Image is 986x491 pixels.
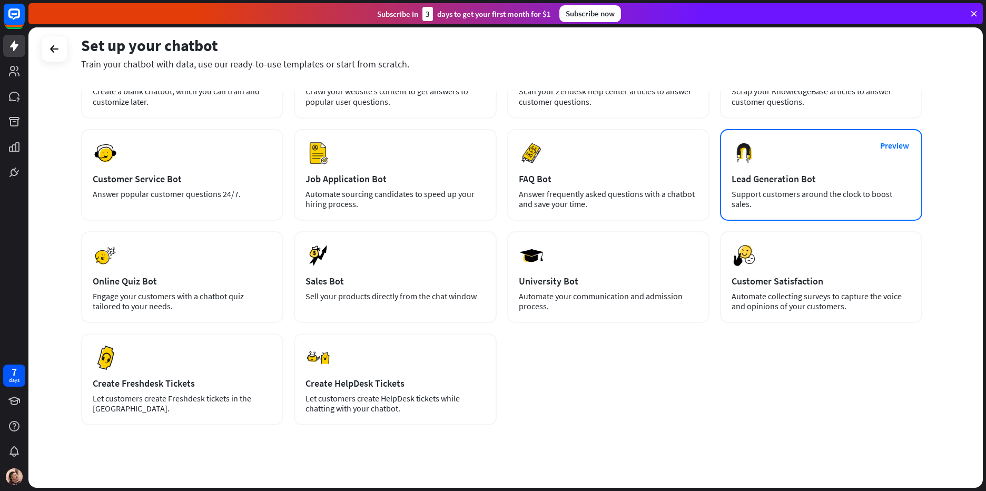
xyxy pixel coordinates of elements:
[81,58,922,70] div: Train your chatbot with data, use our ready-to-use templates or start from scratch.
[519,173,698,185] div: FAQ Bot
[305,394,485,414] div: Let customers create HelpDesk tickets while chatting with your chatbot.
[305,291,485,301] div: Sell your products directly from the chat window
[305,173,485,185] div: Job Application Bot
[519,291,698,311] div: Automate your communication and admission process.
[559,5,621,22] div: Subscribe now
[93,173,272,185] div: Customer Service Bot
[9,377,19,384] div: days
[305,189,485,209] div: Automate sourcing candidates to speed up your hiring process.
[732,173,911,185] div: Lead Generation Bot
[305,377,485,389] div: Create HelpDesk Tickets
[93,394,272,414] div: Let customers create Freshdesk tickets in the [GEOGRAPHIC_DATA].
[422,7,433,21] div: 3
[3,365,25,387] a: 7 days
[8,4,40,36] button: Open LiveChat chat widget
[519,86,698,107] div: Scan your Zendesk help center articles to answer customer questions.
[93,275,272,287] div: Online Quiz Bot
[732,86,911,107] div: Scrap your KnowledgeBase articles to answer customer questions.
[93,86,272,107] div: Create a blank chatbot, which you can train and customize later.
[519,189,698,209] div: Answer frequently asked questions with a chatbot and save your time.
[377,7,551,21] div: Subscribe in days to get your first month for $1
[93,189,272,199] div: Answer popular customer questions 24/7.
[732,291,911,311] div: Automate collecting surveys to capture the voice and opinions of your customers.
[519,275,698,287] div: University Bot
[305,86,485,107] div: Crawl your website’s content to get answers to popular user questions.
[732,189,911,209] div: Support customers around the clock to boost sales.
[81,35,922,55] div: Set up your chatbot
[305,275,485,287] div: Sales Bot
[12,367,17,377] div: 7
[93,377,272,389] div: Create Freshdesk Tickets
[93,291,272,311] div: Engage your customers with a chatbot quiz tailored to your needs.
[873,136,915,155] button: Preview
[732,275,911,287] div: Customer Satisfaction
